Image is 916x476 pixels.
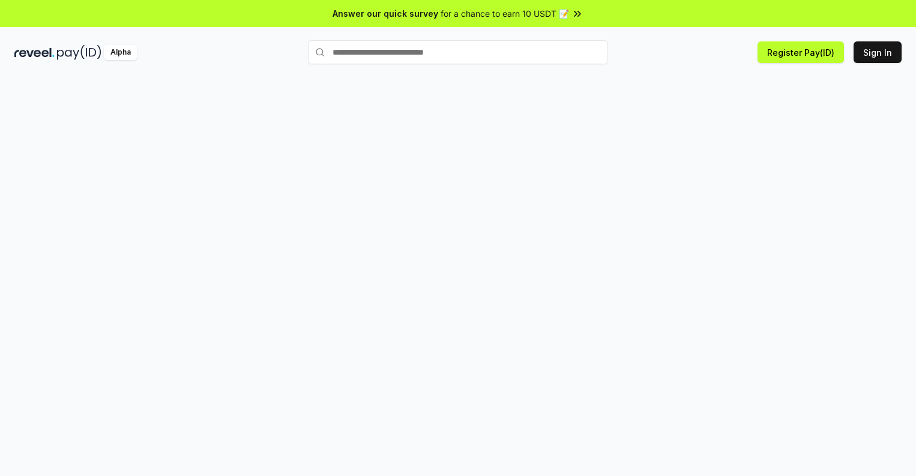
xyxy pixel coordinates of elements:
[333,7,438,20] span: Answer our quick survey
[57,45,101,60] img: pay_id
[14,45,55,60] img: reveel_dark
[758,41,844,63] button: Register Pay(ID)
[854,41,902,63] button: Sign In
[104,45,137,60] div: Alpha
[441,7,569,20] span: for a chance to earn 10 USDT 📝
